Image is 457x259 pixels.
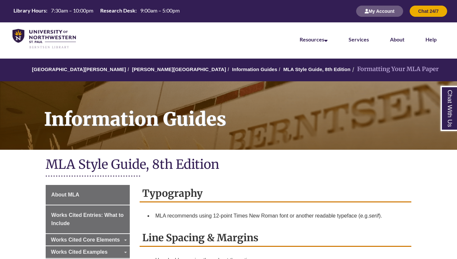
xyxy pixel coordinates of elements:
[283,66,350,72] a: MLA Style Guide, 8th Edition
[349,36,369,42] a: Services
[390,36,404,42] a: About
[11,7,182,15] table: Hours Today
[51,249,107,255] span: Works Cited Examples
[11,7,182,16] a: Hours Today
[425,36,437,42] a: Help
[37,81,457,141] h1: Information Guides
[46,234,130,246] a: Works Cited Core Elements
[51,212,124,226] span: Works Cited Entries: What to Include
[351,65,439,74] li: Formatting Your MLA Paper
[46,185,130,205] a: About MLA
[140,7,180,13] span: 9:00am – 5:00pm
[232,66,277,72] a: Information Guides
[300,36,328,42] a: Resources
[11,7,48,14] th: Library Hours:
[140,229,411,247] h2: Line Spacing & Margins
[132,66,226,72] a: [PERSON_NAME][GEOGRAPHIC_DATA]
[46,205,130,233] a: Works Cited Entries: What to Include
[356,6,403,17] button: My Account
[356,8,403,14] a: My Account
[46,246,130,258] a: Works Cited Examples
[140,185,411,202] h2: Typography
[153,209,409,223] li: MLA recommends using 12-point Times New Roman font or another readable typeface (e.g. ).
[51,237,120,243] span: Works Cited Core Elements
[410,6,447,17] button: Chat 24/7
[369,213,379,219] em: serif
[51,7,93,13] span: 7:30am – 10:00pm
[410,8,447,14] a: Chat 24/7
[98,7,138,14] th: Research Desk:
[12,29,76,49] img: UNWSP Library Logo
[32,66,126,72] a: [GEOGRAPHIC_DATA][PERSON_NAME]
[46,156,411,174] h1: MLA Style Guide, 8th Edition
[51,192,79,197] span: About MLA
